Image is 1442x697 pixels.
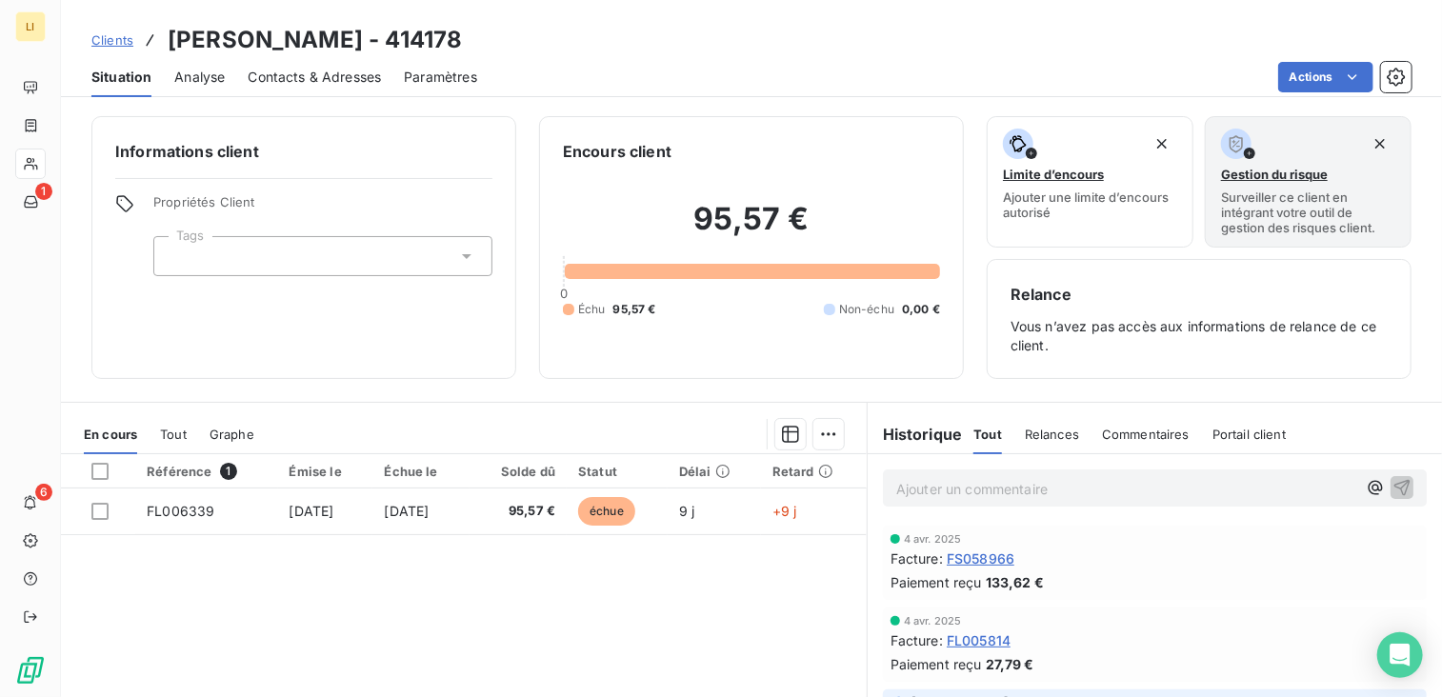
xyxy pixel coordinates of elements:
span: Propriétés Client [153,194,492,221]
span: Portail client [1212,427,1286,442]
span: Graphe [210,427,254,442]
span: Facture : [891,548,943,568]
span: 9 j [679,503,694,519]
span: 95,57 € [613,301,656,318]
span: Contacts & Adresses [248,68,381,87]
div: Vous n’avez pas accès aux informations de relance de ce client. [1011,283,1388,355]
img: Logo LeanPay [15,655,46,686]
div: Émise le [290,464,362,479]
span: Relances [1025,427,1079,442]
h6: Informations client [115,140,492,163]
span: [DATE] [290,503,334,519]
input: Ajouter une valeur [170,248,185,265]
span: +9 j [772,503,797,519]
span: 0 [560,286,568,301]
div: Solde dû [481,464,555,479]
span: 1 [220,463,237,480]
span: 4 avr. 2025 [904,533,962,545]
span: FL005814 [947,630,1011,650]
span: 27,79 € [986,654,1034,674]
button: Gestion du risqueSurveiller ce client en intégrant votre outil de gestion des risques client. [1205,116,1412,248]
span: FS058966 [947,548,1014,568]
span: 4 avr. 2025 [904,615,962,627]
span: 6 [35,484,52,501]
span: Paramètres [404,68,477,87]
span: échue [578,497,635,526]
span: 1 [35,183,52,200]
span: Clients [91,32,133,48]
span: Ajouter une limite d’encours autorisé [1003,189,1177,220]
div: Statut [578,464,656,479]
span: 0,00 € [902,301,940,318]
button: Actions [1278,62,1373,92]
span: 133,62 € [986,572,1044,592]
span: Paiement reçu [891,654,982,674]
div: Échue le [384,464,457,479]
span: [DATE] [384,503,429,519]
div: Open Intercom Messenger [1377,632,1423,678]
span: Gestion du risque [1221,167,1328,182]
span: Surveiller ce client en intégrant votre outil de gestion des risques client. [1221,189,1395,235]
span: Facture : [891,630,943,650]
div: Référence [147,463,266,480]
div: Retard [772,464,855,479]
h6: Historique [868,423,963,446]
span: Limite d’encours [1003,167,1104,182]
span: Tout [973,427,1002,442]
h6: Relance [1011,283,1388,306]
h3: [PERSON_NAME] - 414178 [168,23,462,57]
span: FL006339 [147,503,214,519]
span: Situation [91,68,151,87]
span: 95,57 € [481,502,555,521]
div: LI [15,11,46,42]
span: Paiement reçu [891,572,982,592]
span: Tout [160,427,187,442]
a: Clients [91,30,133,50]
span: En cours [84,427,137,442]
div: Délai [679,464,750,479]
span: Analyse [174,68,225,87]
h2: 95,57 € [563,200,940,257]
span: Non-échu [839,301,894,318]
h6: Encours client [563,140,671,163]
button: Limite d’encoursAjouter une limite d’encours autorisé [987,116,1193,248]
span: Commentaires [1102,427,1190,442]
span: Échu [578,301,606,318]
